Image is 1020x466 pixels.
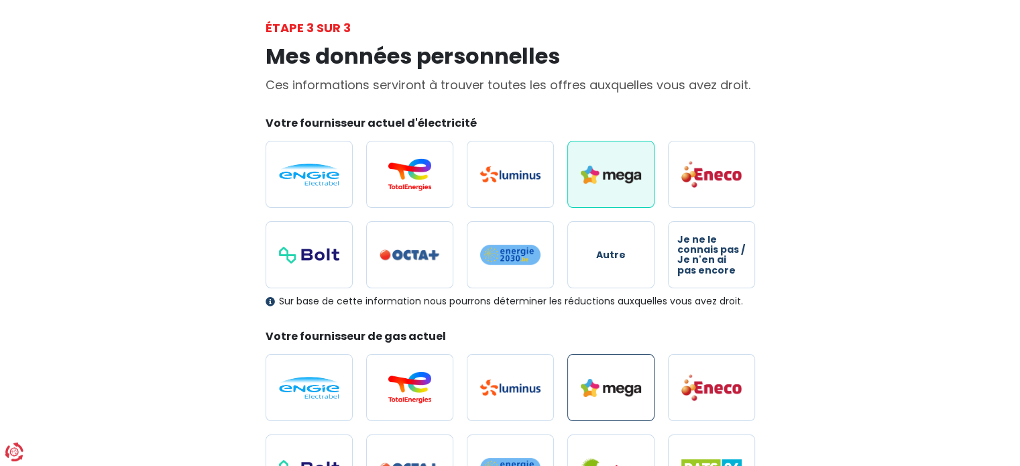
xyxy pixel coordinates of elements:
[266,44,755,69] h1: Mes données personnelles
[266,76,755,94] p: Ces informations serviront à trouver toutes les offres auxquelles vous avez droit.
[380,249,440,261] img: Octa+
[266,329,755,349] legend: Votre fournisseur de gas actuel
[279,164,339,186] img: Engie / Electrabel
[677,235,746,276] span: Je ne le connais pas / Je n'en ai pas encore
[266,19,755,37] div: Étape 3 sur 3
[266,115,755,136] legend: Votre fournisseur actuel d'électricité
[480,244,541,266] img: Energie2030
[581,166,641,184] img: Mega
[480,380,541,396] img: Luminus
[581,379,641,397] img: Mega
[596,250,626,260] span: Autre
[380,371,440,404] img: Total Energies / Lampiris
[279,377,339,399] img: Engie / Electrabel
[279,247,339,264] img: Bolt
[681,160,742,188] img: Eneco
[266,296,755,307] div: Sur base de cette information nous pourrons déterminer les réductions auxquelles vous avez droit.
[681,373,742,402] img: Eneco
[380,158,440,190] img: Total Energies / Lampiris
[480,166,541,182] img: Luminus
